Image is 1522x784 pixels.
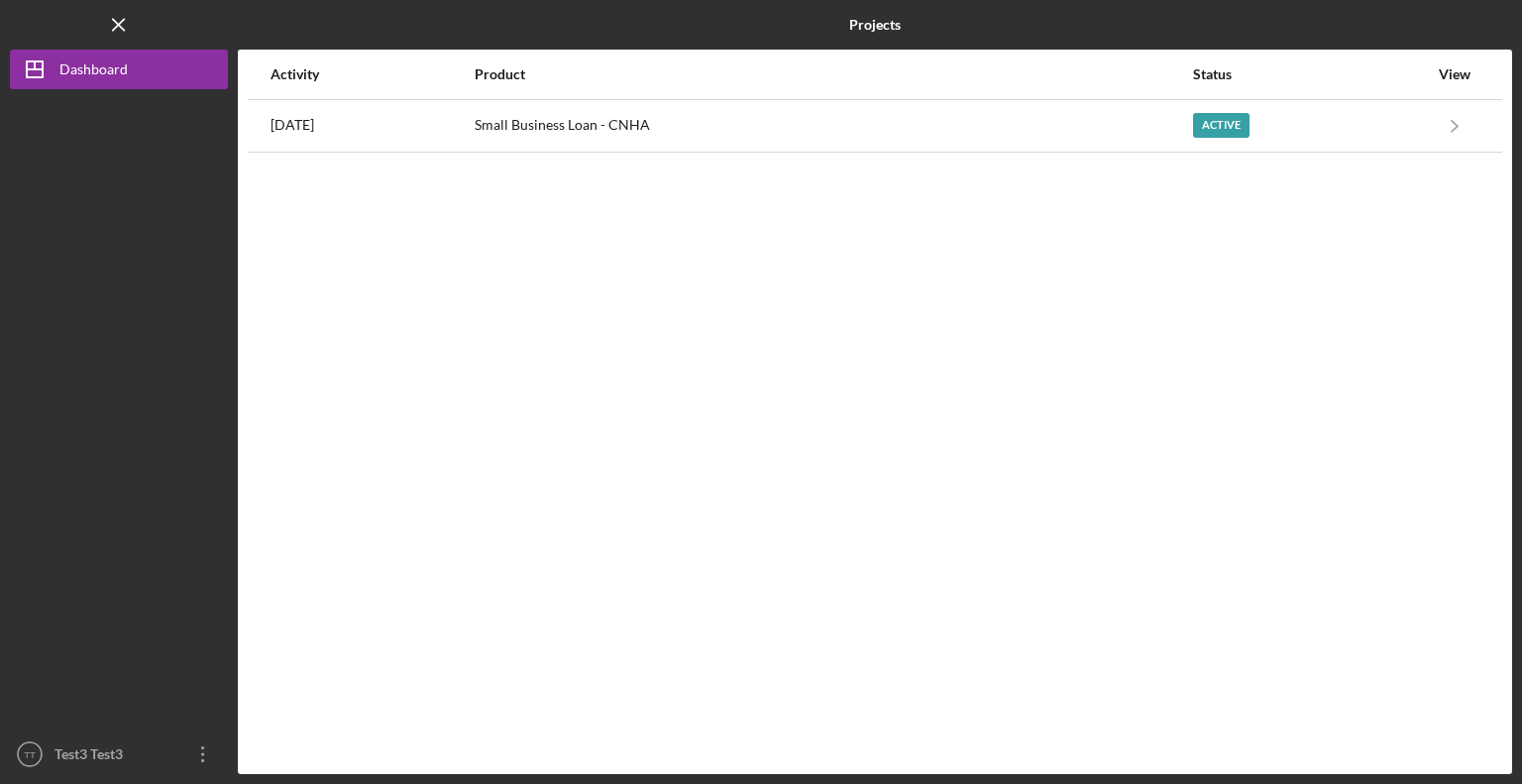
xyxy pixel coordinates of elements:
[475,66,1191,82] div: Product
[24,749,36,760] text: TT
[1193,66,1428,82] div: Status
[10,50,228,89] button: Dashboard
[271,66,473,82] div: Activity
[271,117,314,133] time: 2025-08-08 17:07
[1430,66,1479,82] div: View
[10,734,228,774] button: TTTest3 Test3
[849,17,901,33] b: Projects
[59,50,128,94] div: Dashboard
[1193,113,1250,138] div: Active
[50,734,178,779] div: Test3 Test3
[475,101,1191,151] div: Small Business Loan - CNHA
